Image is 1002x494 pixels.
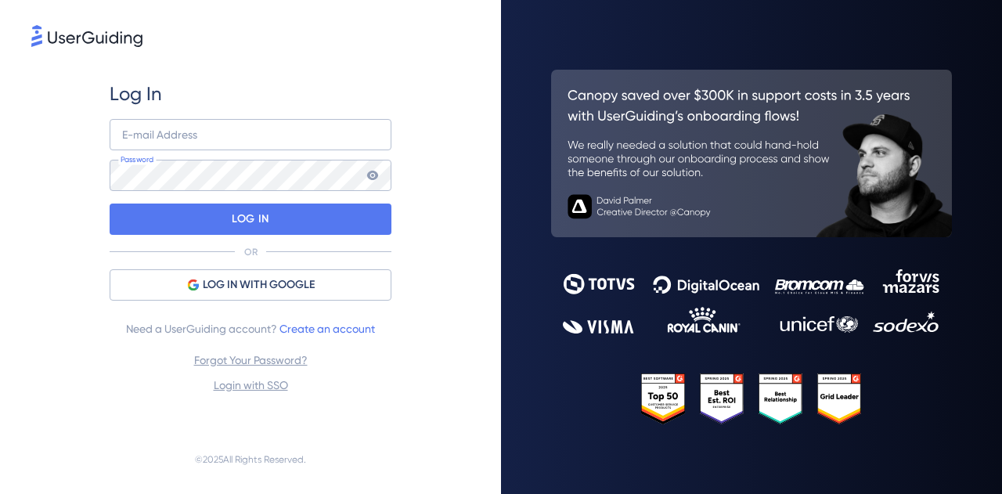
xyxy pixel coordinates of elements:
a: Login with SSO [214,379,288,391]
span: Log In [110,81,162,106]
span: © 2025 All Rights Reserved. [195,450,306,469]
img: 25303e33045975176eb484905ab012ff.svg [641,373,862,424]
p: OR [244,246,258,258]
span: LOG IN WITH GOOGLE [203,276,315,294]
img: 26c0aa7c25a843aed4baddd2b5e0fa68.svg [551,70,952,237]
span: Need a UserGuiding account? [126,319,375,338]
a: Forgot Your Password? [194,354,308,366]
img: 8faab4ba6bc7696a72372aa768b0286c.svg [31,25,142,47]
img: 9302ce2ac39453076f5bc0f2f2ca889b.svg [563,269,939,334]
a: Create an account [279,323,375,335]
p: LOG IN [232,207,269,232]
input: example@company.com [110,119,391,150]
